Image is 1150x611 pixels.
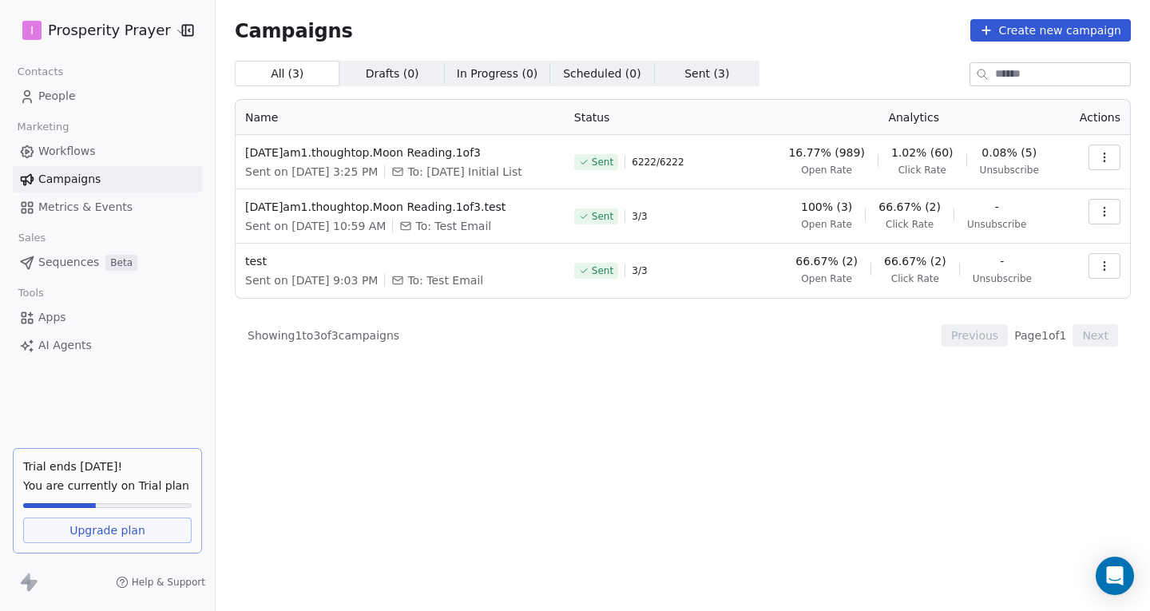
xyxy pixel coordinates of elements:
[23,518,192,543] a: Upgrade plan
[801,272,852,285] span: Open Rate
[38,88,76,105] span: People
[245,272,378,288] span: Sent on [DATE] 9:03 PM
[13,332,202,359] a: AI Agents
[981,145,1037,161] span: 0.08% (5)
[245,199,555,215] span: [DATE]am1.thoughtop.Moon Reading.1of3.test
[886,218,934,231] span: Click Rate
[236,100,565,135] th: Name
[632,210,647,223] span: 3 / 3
[407,272,483,288] span: To: Test Email
[23,478,192,494] span: You are currently on Trial plan
[19,17,170,44] button: IProsperity Prayer
[245,218,386,234] span: Sent on [DATE] 10:59 AM
[457,65,538,82] span: In Progress ( 0 )
[30,22,34,38] span: I
[684,65,729,82] span: Sent ( 3 )
[38,171,101,188] span: Campaigns
[592,156,613,169] span: Sent
[970,19,1131,42] button: Create new campaign
[38,254,99,271] span: Sequences
[69,522,145,538] span: Upgrade plan
[1073,324,1118,347] button: Next
[38,337,92,354] span: AI Agents
[801,218,852,231] span: Open Rate
[235,19,353,42] span: Campaigns
[891,145,954,161] span: 1.02% (60)
[116,576,205,589] a: Help & Support
[632,264,647,277] span: 3 / 3
[38,143,96,160] span: Workflows
[878,199,941,215] span: 66.67% (2)
[13,249,202,276] a: SequencesBeta
[980,164,1039,177] span: Unsubscribe
[1064,100,1130,135] th: Actions
[38,309,66,326] span: Apps
[1014,327,1066,343] span: Page 1 of 1
[891,272,939,285] span: Click Rate
[48,20,171,41] span: Prosperity Prayer
[366,65,419,82] span: Drafts ( 0 )
[801,199,852,215] span: 100% (3)
[967,218,1026,231] span: Unsubscribe
[245,145,555,161] span: [DATE]am1.thoughtop.Moon Reading.1of3
[245,164,378,180] span: Sent on [DATE] 3:25 PM
[995,199,999,215] span: -
[13,166,202,192] a: Campaigns
[13,83,202,109] a: People
[105,255,137,271] span: Beta
[942,324,1008,347] button: Previous
[801,164,852,177] span: Open Rate
[795,253,858,269] span: 66.67% (2)
[565,100,764,135] th: Status
[788,145,864,161] span: 16.77% (989)
[38,199,133,216] span: Metrics & Events
[245,253,555,269] span: test
[11,226,53,250] span: Sales
[563,65,641,82] span: Scheduled ( 0 )
[884,253,946,269] span: 66.67% (2)
[10,115,76,139] span: Marketing
[1096,557,1134,595] div: Open Intercom Messenger
[898,164,946,177] span: Click Rate
[973,272,1032,285] span: Unsubscribe
[407,164,521,180] span: To: Oct 1 Initial List
[13,138,202,165] a: Workflows
[592,210,613,223] span: Sent
[13,304,202,331] a: Apps
[592,264,613,277] span: Sent
[1000,253,1004,269] span: -
[632,156,684,169] span: 6222 / 6222
[13,194,202,220] a: Metrics & Events
[415,218,491,234] span: To: Test Email
[132,576,205,589] span: Help & Support
[248,327,399,343] span: Showing 1 to 3 of 3 campaigns
[764,100,1064,135] th: Analytics
[23,458,192,474] div: Trial ends [DATE]!
[11,281,50,305] span: Tools
[10,60,70,84] span: Contacts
